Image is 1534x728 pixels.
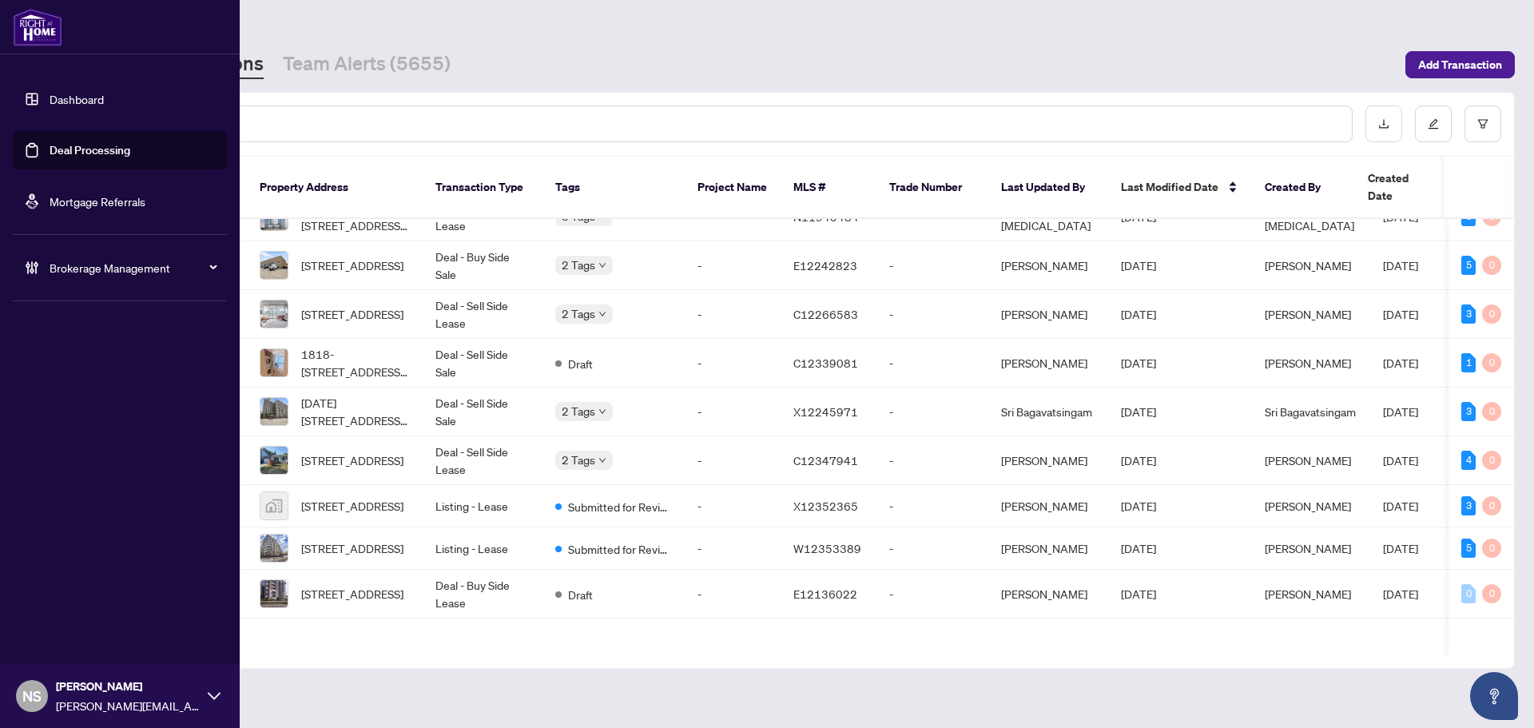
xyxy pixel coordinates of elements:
[1482,304,1501,324] div: 0
[423,388,542,436] td: Deal - Sell Side Sale
[793,453,858,467] span: C12347941
[1121,356,1156,370] span: [DATE]
[1121,404,1156,419] span: [DATE]
[568,355,593,372] span: Draft
[793,258,857,273] span: E12242823
[1482,353,1501,372] div: 0
[793,587,857,601] span: E12136022
[260,300,288,328] img: thumbnail-img
[1461,402,1476,421] div: 3
[301,452,403,469] span: [STREET_ADDRESS]
[1464,105,1501,142] button: filter
[260,580,288,607] img: thumbnail-img
[876,527,988,570] td: -
[1265,541,1351,555] span: [PERSON_NAME]
[1121,587,1156,601] span: [DATE]
[1378,118,1389,129] span: download
[793,356,858,370] span: C12339081
[260,349,288,376] img: thumbnail-img
[1383,587,1418,601] span: [DATE]
[876,241,988,290] td: -
[988,527,1108,570] td: [PERSON_NAME]
[1461,256,1476,275] div: 5
[1121,453,1156,467] span: [DATE]
[988,339,1108,388] td: [PERSON_NAME]
[685,436,781,485] td: -
[1461,584,1476,603] div: 0
[1121,178,1218,196] span: Last Modified Date
[598,310,606,318] span: down
[598,456,606,464] span: down
[876,485,988,527] td: -
[50,194,145,209] a: Mortgage Referrals
[301,305,403,323] span: [STREET_ADDRESS]
[568,498,672,515] span: Submitted for Review
[260,398,288,425] img: thumbnail-img
[1383,356,1418,370] span: [DATE]
[1365,105,1402,142] button: download
[685,241,781,290] td: -
[50,143,130,157] a: Deal Processing
[598,408,606,416] span: down
[781,157,876,219] th: MLS #
[685,570,781,619] td: -
[685,527,781,570] td: -
[685,388,781,436] td: -
[876,157,988,219] th: Trade Number
[1121,258,1156,273] span: [DATE]
[1461,539,1476,558] div: 5
[542,157,685,219] th: Tags
[1482,451,1501,470] div: 0
[568,540,672,558] span: Submitted for Review
[1383,307,1418,321] span: [DATE]
[423,527,542,570] td: Listing - Lease
[793,307,858,321] span: C12266583
[562,402,595,420] span: 2 Tags
[876,388,988,436] td: -
[260,252,288,279] img: thumbnail-img
[1121,541,1156,555] span: [DATE]
[685,290,781,339] td: -
[1405,51,1515,78] button: Add Transaction
[1265,453,1351,467] span: [PERSON_NAME]
[1252,157,1355,219] th: Created By
[423,157,542,219] th: Transaction Type
[1108,157,1252,219] th: Last Modified Date
[1383,258,1418,273] span: [DATE]
[1383,404,1418,419] span: [DATE]
[1461,496,1476,515] div: 3
[1383,499,1418,513] span: [DATE]
[988,157,1108,219] th: Last Updated By
[260,535,288,562] img: thumbnail-img
[988,570,1108,619] td: [PERSON_NAME]
[562,304,595,323] span: 2 Tags
[1265,587,1351,601] span: [PERSON_NAME]
[1265,356,1351,370] span: [PERSON_NAME]
[260,447,288,474] img: thumbnail-img
[301,394,410,429] span: [DATE][STREET_ADDRESS][DATE]
[1482,539,1501,558] div: 0
[56,697,200,714] span: [PERSON_NAME][EMAIL_ADDRESS][DOMAIN_NAME]
[1461,304,1476,324] div: 3
[793,541,861,555] span: W12353389
[685,157,781,219] th: Project Name
[1265,258,1351,273] span: [PERSON_NAME]
[685,485,781,527] td: -
[876,436,988,485] td: -
[1418,52,1502,78] span: Add Transaction
[301,345,410,380] span: 1818-[STREET_ADDRESS][PERSON_NAME]
[988,388,1108,436] td: Sri Bagavatsingam
[423,485,542,527] td: Listing - Lease
[1461,451,1476,470] div: 4
[50,259,216,276] span: Brokerage Management
[1482,584,1501,603] div: 0
[793,499,858,513] span: X12352365
[301,497,403,515] span: [STREET_ADDRESS]
[1482,256,1501,275] div: 0
[50,92,104,106] a: Dashboard
[1383,541,1418,555] span: [DATE]
[988,290,1108,339] td: [PERSON_NAME]
[988,485,1108,527] td: [PERSON_NAME]
[1383,453,1418,467] span: [DATE]
[1482,402,1501,421] div: 0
